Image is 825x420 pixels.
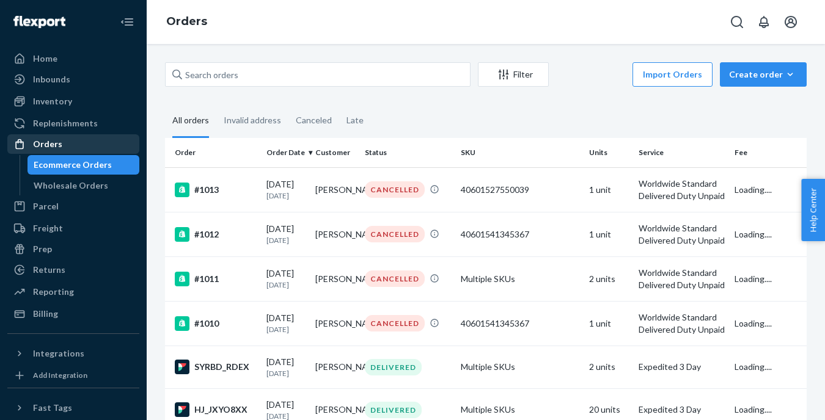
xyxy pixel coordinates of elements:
[730,138,807,167] th: Fee
[7,282,139,302] a: Reporting
[7,398,139,418] button: Fast Tags
[7,134,139,154] a: Orders
[7,260,139,280] a: Returns
[7,344,139,363] button: Integrations
[33,308,58,320] div: Billing
[730,346,807,388] td: Loading....
[360,138,457,167] th: Status
[7,239,139,259] a: Prep
[7,304,139,324] a: Billing
[584,138,634,167] th: Units
[33,52,57,65] div: Home
[584,212,634,256] td: 1 unit
[175,402,257,417] div: HJ_JXYO8XX
[33,370,87,380] div: Add Integration
[28,155,140,175] a: Ecommerce Orders
[266,356,306,378] div: [DATE]
[730,256,807,301] td: Loading....
[752,10,776,34] button: Open notifications
[33,286,74,298] div: Reporting
[33,200,59,212] div: Parcel
[266,368,306,378] p: [DATE]
[310,346,360,388] td: [PERSON_NAME]
[33,402,72,414] div: Fast Tags
[33,264,65,276] div: Returns
[165,138,262,167] th: Order
[175,360,257,374] div: SYRBD_RDEX
[584,256,634,301] td: 2 units
[172,104,209,138] div: All orders
[266,324,306,335] p: [DATE]
[315,147,355,157] div: Customer
[266,312,306,335] div: [DATE]
[7,70,139,89] a: Inbounds
[266,190,306,201] p: [DATE]
[175,272,257,286] div: #1011
[479,68,548,81] div: Filter
[801,179,825,241] button: Help Center
[634,138,730,167] th: Service
[175,316,257,331] div: #1010
[461,184,579,196] div: 40601527550039
[729,68,798,81] div: Create order
[456,346,584,388] td: Multiple SKUs
[584,167,634,212] td: 1 unit
[7,92,139,111] a: Inventory
[456,138,584,167] th: SKU
[7,197,139,216] a: Parcel
[33,95,72,107] div: Inventory
[33,117,98,129] div: Replenishments
[7,114,139,133] a: Replenishments
[175,227,257,242] div: #1012
[310,256,360,301] td: [PERSON_NAME]
[7,368,139,383] a: Add Integration
[166,15,207,28] a: Orders
[584,301,634,346] td: 1 unit
[365,270,425,287] div: CANCELLED
[720,62,807,87] button: Create order
[224,104,281,136] div: Invalid address
[33,222,63,234] div: Freight
[639,178,725,202] p: Worldwide Standard Delivered Duty Unpaid
[266,267,306,290] div: [DATE]
[639,404,725,416] p: Expedited 3 Day
[175,183,257,197] div: #1013
[310,167,360,212] td: [PERSON_NAME]
[310,301,360,346] td: [PERSON_NAME]
[730,212,807,256] td: Loading....
[34,179,108,192] div: Wholesale Orders
[365,315,425,331] div: CANCELLED
[725,10,749,34] button: Open Search Box
[639,222,725,247] p: Worldwide Standard Delivered Duty Unpaid
[165,62,471,87] input: Search orders
[346,104,364,136] div: Late
[779,10,803,34] button: Open account menu
[310,212,360,256] td: [PERSON_NAME]
[632,62,713,87] button: Import Orders
[33,138,62,150] div: Orders
[461,228,579,241] div: 40601541345367
[156,4,217,40] ol: breadcrumbs
[266,280,306,290] p: [DATE]
[7,219,139,238] a: Freight
[266,223,306,245] div: [DATE]
[262,138,311,167] th: Order Date
[34,159,112,171] div: Ecommerce Orders
[639,267,725,291] p: Worldwide Standard Delivered Duty Unpaid
[7,49,139,68] a: Home
[33,73,70,85] div: Inbounds
[730,167,807,212] td: Loading....
[584,346,634,388] td: 2 units
[639,311,725,336] p: Worldwide Standard Delivered Duty Unpaid
[13,16,65,28] img: Flexport logo
[365,359,422,375] div: DELIVERED
[365,226,425,242] div: CANCELLED
[365,402,422,418] div: DELIVERED
[296,104,332,136] div: Canceled
[266,235,306,245] p: [DATE]
[266,178,306,201] div: [DATE]
[478,62,549,87] button: Filter
[28,176,140,195] a: Wholesale Orders
[33,243,52,255] div: Prep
